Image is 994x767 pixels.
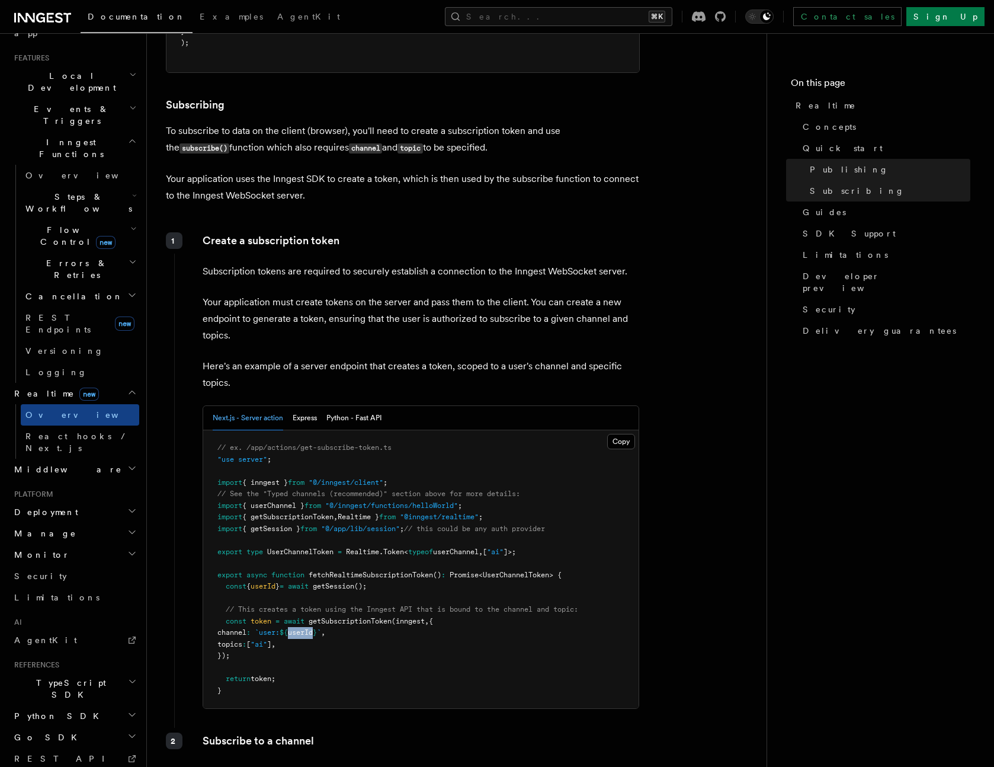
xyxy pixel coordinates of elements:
span: Go SDK [9,731,84,743]
span: } [275,582,280,590]
span: Token [383,548,404,556]
a: SDK Support [798,223,970,244]
span: Python SDK [9,710,106,722]
span: ); [181,39,189,47]
span: getSession [313,582,354,590]
a: Limitations [798,244,970,266]
span: Promise [450,571,479,579]
a: Guides [798,202,970,223]
span: function [271,571,304,579]
span: }); [217,651,230,660]
span: Steps & Workflows [21,191,132,215]
span: new [79,388,99,401]
span: ; [479,513,483,521]
span: (inngest [392,617,425,625]
span: token; [251,675,275,683]
kbd: ⌘K [649,11,665,23]
button: Steps & Workflows [21,186,139,219]
a: Documentation [81,4,193,33]
span: from [379,513,396,521]
span: from [304,501,321,510]
span: // this could be any auth provider [404,525,545,533]
span: React hooks / Next.js [25,432,130,453]
span: new [115,317,134,331]
span: ; [400,525,404,533]
span: Subscribing [810,185,905,197]
span: return [226,675,251,683]
span: Overview [25,410,148,420]
span: "ai" [487,548,504,556]
a: Publishing [805,159,970,180]
span: References [9,660,59,670]
button: Manage [9,523,139,544]
span: "@/app/lib/session" [321,525,400,533]
div: Inngest Functions [9,165,139,383]
span: export [217,571,242,579]
span: "use server" [217,455,267,464]
span: import [217,501,242,510]
a: Overview [21,404,139,426]
code: channel [349,143,382,154]
span: { inngest } [242,478,288,487]
p: Subscribe to a channel [203,733,639,749]
a: Realtime [791,95,970,116]
button: Next.js - Server action [213,406,283,430]
p: Here's an example of a server endpoint that creates a token, scoped to a user's channel and speci... [203,358,639,391]
span: const [226,582,246,590]
span: Security [803,303,855,315]
span: Realtime [9,388,99,400]
button: Deployment [9,501,139,523]
span: : [246,628,251,637]
button: Middleware [9,459,139,480]
p: Subscription tokens are required to securely establish a connection to the Inngest WebSocket server. [203,263,639,280]
a: Overview [21,165,139,186]
span: ; [458,501,462,510]
span: } [181,27,185,36]
span: Realtime [796,100,856,111]
button: Python SDK [9,705,139,727]
span: ]>; [504,548,516,556]
span: ; [267,455,271,464]
button: Copy [607,434,635,449]
span: () [433,571,441,579]
span: SDK Support [803,228,896,239]
span: ] [267,640,271,648]
a: AgentKit [9,629,139,651]
button: Go SDK [9,727,139,748]
div: 1 [166,232,182,249]
button: Local Development [9,65,139,98]
a: Quick start [798,138,970,159]
a: Subscribing [805,180,970,202]
span: ${ [280,628,288,637]
span: Inngest Functions [9,136,128,160]
p: Your application uses the Inngest SDK to create a token, which is then used by the subscribe func... [166,171,640,204]
span: REST Endpoints [25,313,91,334]
span: = [280,582,284,590]
span: topics [217,640,242,648]
span: Limitations [803,249,888,261]
button: Errors & Retries [21,253,139,286]
button: Express [293,406,317,430]
span: < [404,548,408,556]
a: AgentKit [270,4,347,32]
span: AgentKit [277,12,340,21]
a: REST Endpointsnew [21,307,139,340]
span: Events & Triggers [9,103,129,127]
a: Sign Up [906,7,985,26]
span: ; [383,478,387,487]
span: userId [288,628,313,637]
span: { userChannel } [242,501,304,510]
span: , [321,628,325,637]
span: Security [14,571,67,581]
span: } [313,628,317,637]
span: Overview [25,171,148,180]
span: ` [317,628,321,637]
a: Security [9,565,139,587]
a: Versioning [21,340,139,362]
span: typeof [408,548,433,556]
span: userId [251,582,275,590]
div: 2 [166,733,182,749]
a: Security [798,299,970,320]
span: Developer preview [803,270,970,294]
span: export [217,548,242,556]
